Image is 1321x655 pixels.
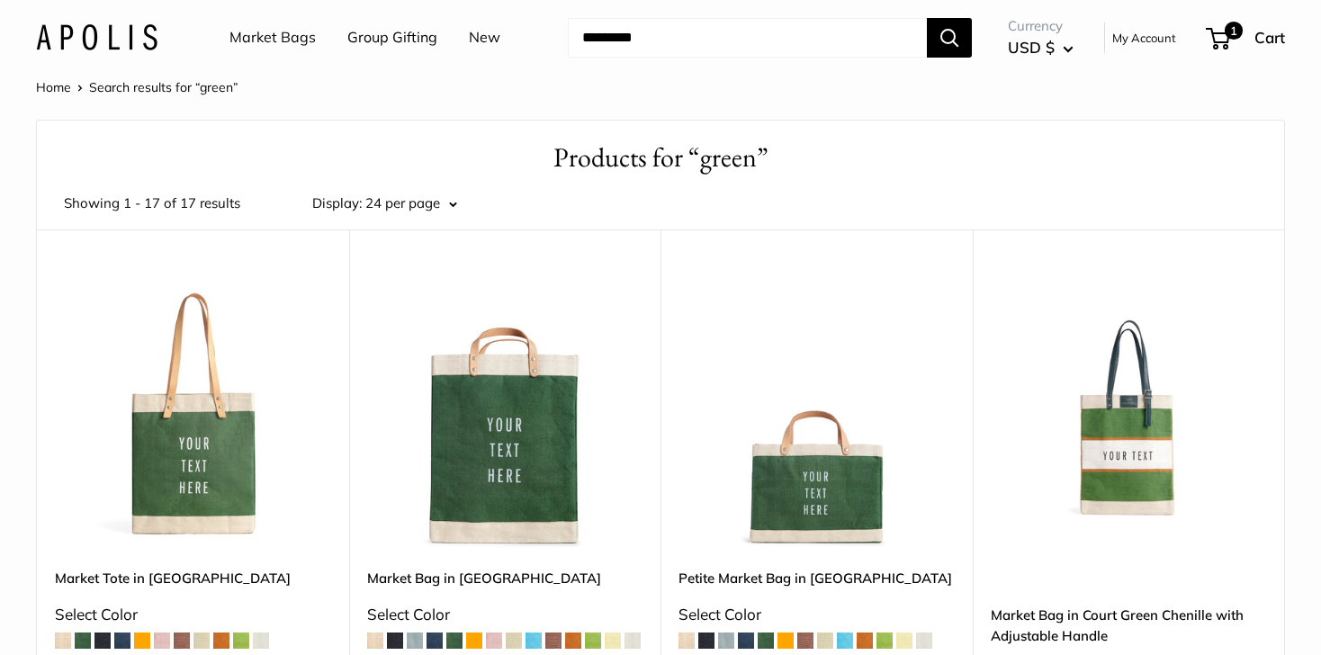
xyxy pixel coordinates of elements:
a: Petite Market Bag in [GEOGRAPHIC_DATA] [678,568,955,588]
a: Market Bags [229,24,316,51]
h1: Products for “green” [64,139,1257,177]
img: Apolis [36,24,157,50]
span: 1 [1225,22,1243,40]
img: description_Make it yours with custom printed text. [55,274,331,551]
a: description_Make it yours with custom printed text.Market Bag in Field Green [367,274,643,551]
a: 1 Cart [1208,23,1285,52]
div: Select Color [678,600,955,629]
input: Search... [568,18,927,58]
div: Select Color [55,600,331,629]
button: Search [927,18,972,58]
button: USD $ [1008,33,1074,62]
span: USD $ [1008,38,1055,57]
a: description_Make it yours with custom printed text.description_Take it anywhere with easy-grip ha... [678,274,955,551]
a: description_Make it yours with custom printed text.description_Spacious inner area with room for ... [55,274,331,551]
span: Showing 1 - 17 of 17 results [64,191,240,216]
a: Home [36,79,71,95]
img: description_Make it yours with custom printed text. [367,274,643,551]
a: Group Gifting [347,24,437,51]
span: Search results for “green” [89,79,238,95]
img: description_Our very first Chenille-Jute Market bag [991,274,1267,551]
a: Market Bag in [GEOGRAPHIC_DATA] [367,568,643,588]
a: New [469,24,500,51]
img: description_Make it yours with custom printed text. [678,274,955,551]
nav: Breadcrumb [36,76,238,99]
a: My Account [1112,27,1176,49]
span: Currency [1008,13,1074,39]
a: Market Tote in [GEOGRAPHIC_DATA] [55,568,331,588]
button: 24 per page [365,191,457,216]
div: Select Color [367,600,643,629]
a: description_Our very first Chenille-Jute Market bagMarket Bag in Court Green Chenille with Adjust... [991,274,1267,551]
span: 24 per page [365,194,440,211]
label: Display: [312,191,362,216]
a: Market Bag in Court Green Chenille with Adjustable Handle [991,605,1267,647]
span: Cart [1254,28,1285,47]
